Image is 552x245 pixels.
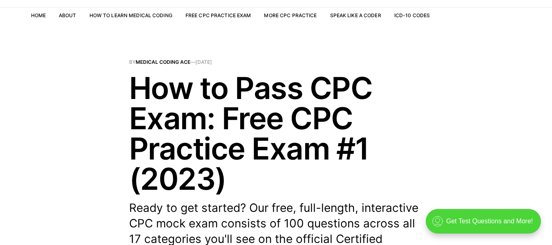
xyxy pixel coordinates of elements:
a: About [59,12,76,18]
h1: How to Pass CPC Exam: Free CPC Practice Exam #1 (2023) [129,73,423,194]
a: Home [31,12,46,18]
a: How to Learn Medical Coding [89,12,172,18]
iframe: portal-trigger [419,205,552,245]
time: [DATE] [195,59,212,65]
a: Speak Like a Coder [330,12,381,18]
a: ICD-10 Codes [394,12,430,18]
a: Medical Coding Ace [136,59,190,65]
a: Free CPC Practice Exam [185,12,251,18]
span: By — [129,60,423,65]
a: More CPC Practice [264,12,317,18]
